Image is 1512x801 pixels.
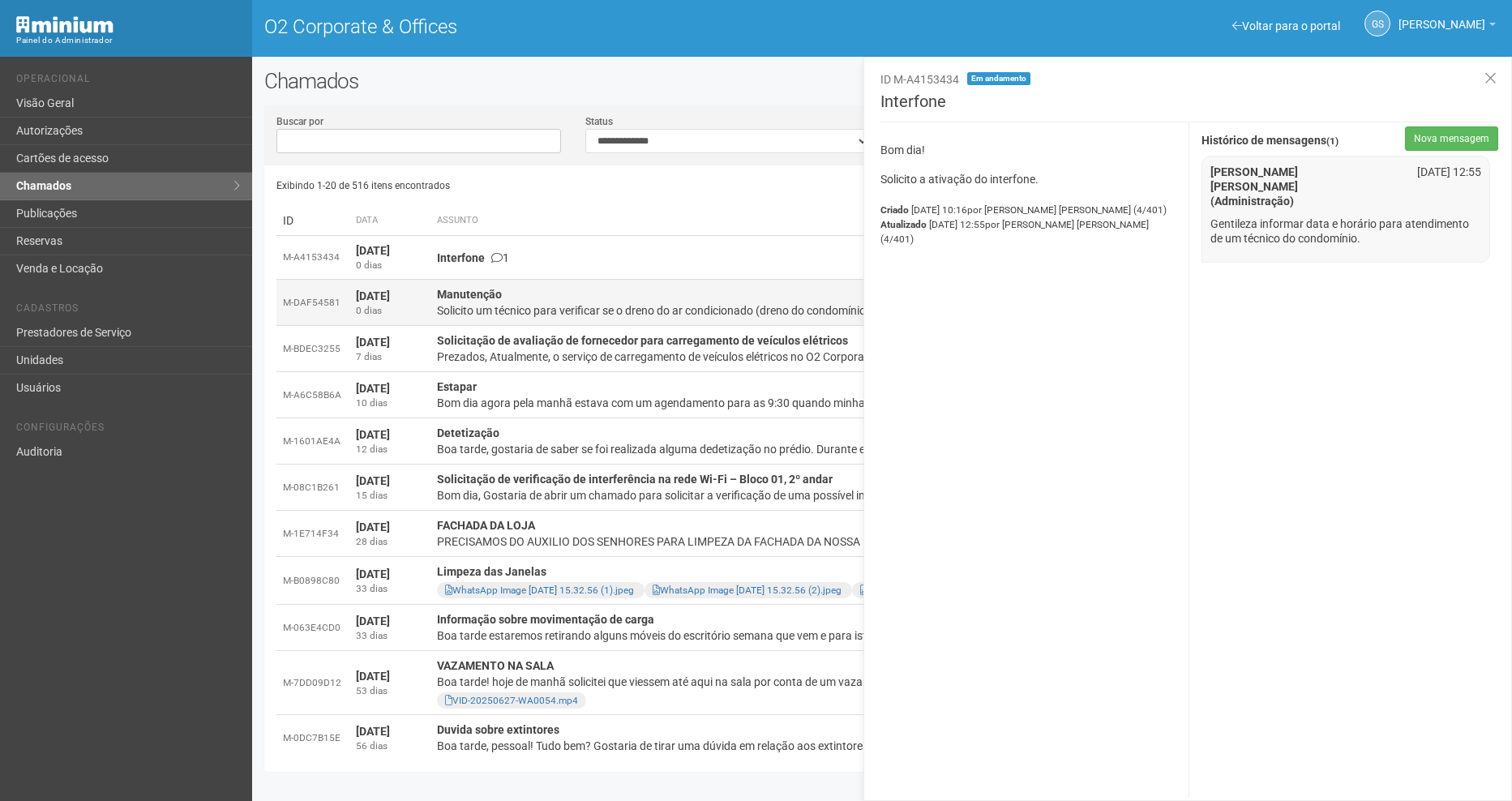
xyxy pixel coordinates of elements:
[356,259,424,272] div: 0 dias
[1210,165,1298,208] strong: [PERSON_NAME] [PERSON_NAME] (Administração)
[491,251,509,264] span: 1
[276,372,349,418] td: M-A6C58B6A
[1398,20,1496,33] a: [PERSON_NAME]
[356,443,424,456] div: 12 dias
[16,33,240,48] div: Painel do Administrador
[356,489,424,503] div: 15 dias
[585,114,613,129] label: Status
[276,418,349,465] td: M-1601AE4A
[437,288,502,301] strong: Manutenção
[860,585,1034,596] a: WhatsApp Image [DATE] 15.32.56.jpeg
[356,474,390,487] strong: [DATE]
[264,16,870,37] h1: O2 Corporate & Offices
[356,670,390,683] strong: [DATE]
[437,473,833,486] strong: Solicitação de verificação de interferência na rede Wi-Fi – Bloco 01, 2º andar
[276,605,349,651] td: M-063E4CD0
[437,334,848,347] strong: Solicitação de avaliação de fornecedor para carregamento de veículos elétricos
[1405,126,1498,151] button: Nova mensagem
[356,396,424,410] div: 10 dias
[276,326,349,372] td: M-BDEC3255
[356,382,390,395] strong: [DATE]
[356,582,424,596] div: 33 dias
[356,568,390,580] strong: [DATE]
[356,350,424,364] div: 7 dias
[16,302,240,319] li: Cadastros
[880,73,959,86] span: ID M-A4153434
[437,659,554,672] strong: VAZAMENTO NA SALA
[356,739,424,753] div: 56 dias
[911,204,1167,216] span: [DATE] 10:16
[276,715,349,761] td: M-0DC7B15E
[653,585,842,596] a: WhatsApp Image [DATE] 15.32.56 (2).jpeg
[356,615,390,628] strong: [DATE]
[1364,11,1390,36] a: GS
[437,395,1213,411] div: Bom dia agora pela manhã estava com um agendamento para as 9:30 quando minha cliente estava chega...
[1326,135,1339,147] span: (1)
[437,738,1213,754] div: Boa tarde, pessoal! Tudo bem? Gostaria de tirar uma dúvida em relação aos extintores no nosso nov...
[437,302,1213,319] div: Solicito um técnico para verificar se o dreno do ar condicionado (dreno do condomínio) está entup...
[356,629,424,643] div: 33 dias
[880,204,909,216] strong: Criado
[356,304,424,318] div: 0 dias
[437,426,499,439] strong: Detetização
[967,72,1030,85] span: Em andamento
[276,280,349,326] td: M-DAF54581
[276,236,349,280] td: M-A4153434
[276,206,349,236] td: ID
[437,380,477,393] strong: Estapar
[437,565,546,578] strong: Limpeza das Janelas
[356,336,390,349] strong: [DATE]
[276,557,349,605] td: M-B0898C80
[16,422,240,439] li: Configurações
[356,520,390,533] strong: [DATE]
[437,533,1213,550] div: PRECISAMOS DO AUXILIO DOS SENHORES PARA LIMPEZA DA FACHADA DA NOSSA LOJA, ONDE A PRESENCA CONSTAN...
[356,289,390,302] strong: [DATE]
[1395,165,1493,179] div: [DATE] 12:55
[437,613,654,626] strong: Informação sobre movimentação de carga
[880,219,927,230] strong: Atualizado
[276,465,349,511] td: M-08C1B261
[1201,135,1339,148] strong: Histórico de mensagens
[967,204,1167,216] span: por [PERSON_NAME] [PERSON_NAME] (4/401)
[356,244,390,257] strong: [DATE]
[16,16,114,33] img: Minium
[356,725,390,738] strong: [DATE]
[880,219,1149,245] span: [DATE] 12:55
[445,585,634,596] a: WhatsApp Image [DATE] 15.32.56 (1).jpeg
[276,511,349,557] td: M-1E714F34
[1210,216,1481,246] p: Gentileza informar data e horário para atendimento de um técnico do condomínio.
[430,206,1219,236] th: Assunto
[356,535,424,549] div: 28 dias
[16,73,240,90] li: Operacional
[264,69,1500,93] h2: Chamados
[356,428,390,441] strong: [DATE]
[349,206,430,236] th: Data
[1398,2,1485,31] span: Gabriela Souza
[276,173,884,198] div: Exibindo 1-20 de 516 itens encontrados
[437,519,535,532] strong: FACHADA DA LOJA
[1232,19,1340,32] a: Voltar para o portal
[437,487,1213,503] div: Bom dia, Gostaria de abrir um chamado para solicitar a verificação de uma possível interferência ...
[437,251,485,264] strong: Interfone
[276,651,349,715] td: M-7DD09D12
[437,349,1213,365] div: Prezados, Atualmente, o serviço de carregamento de veículos elétricos no O2 Corporate é fornecido...
[437,674,1213,690] div: Boa tarde! hoje de manhã solicitei que viessem até aqui na sala por conta de um vazamento. o rapa...
[276,114,323,129] label: Buscar por
[356,684,424,698] div: 53 dias
[437,628,1213,644] div: Boa tarde estaremos retirando alguns móveis do escritório semana que vem e para isto teremos a ne...
[437,441,1213,457] div: Boa tarde, gostaria de saber se foi realizada alguma dedetização no prédio. Durante esta semana ...
[880,219,1149,245] span: por [PERSON_NAME] [PERSON_NAME] (4/401)
[445,695,578,706] a: VID-20250627-WA0054.mp4
[437,723,559,736] strong: Duvida sobre extintores
[880,143,1177,186] p: Bom dia! Solicito a ativação do interfone.
[880,93,1499,122] h3: Interfone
